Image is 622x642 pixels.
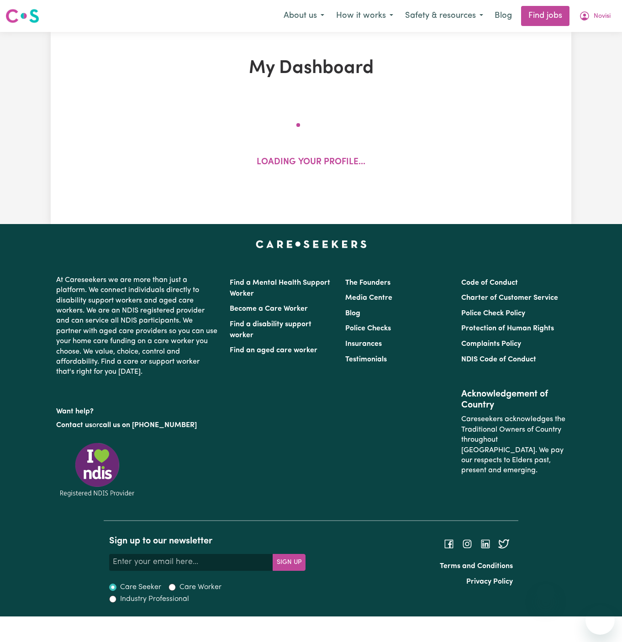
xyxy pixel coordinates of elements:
[230,321,311,339] a: Find a disability support worker
[480,540,491,547] a: Follow Careseekers on LinkedIn
[461,340,521,348] a: Complaints Policy
[345,310,360,317] a: Blog
[230,347,317,354] a: Find an aged care worker
[573,6,617,26] button: My Account
[143,57,479,79] h1: My Dashboard
[345,356,387,363] a: Testimonials
[109,554,273,570] input: Enter your email here...
[521,6,569,26] a: Find jobs
[256,240,367,248] a: Careseekers home page
[345,340,382,348] a: Insurances
[462,540,473,547] a: Follow Careseekers on Instagram
[461,356,536,363] a: NDIS Code of Conduct
[230,305,308,313] a: Become a Care Worker
[345,325,391,332] a: Police Checks
[594,11,611,21] span: Novisi
[466,578,513,585] a: Privacy Policy
[461,294,558,302] a: Charter of Customer Service
[257,156,365,169] p: Loading your profile...
[273,554,306,570] button: Subscribe
[330,6,399,26] button: How it works
[99,422,197,429] a: call us on [PHONE_NUMBER]
[537,584,555,602] iframe: Close message
[278,6,330,26] button: About us
[585,605,615,635] iframe: Button to launch messaging window
[120,582,161,593] label: Care Seeker
[5,8,39,24] img: Careseekers logo
[399,6,489,26] button: Safety & resources
[56,441,138,498] img: Registered NDIS provider
[56,403,219,417] p: Want help?
[179,582,221,593] label: Care Worker
[345,294,392,302] a: Media Centre
[461,389,566,411] h2: Acknowledgement of Country
[440,563,513,570] a: Terms and Conditions
[109,536,306,547] h2: Sign up to our newsletter
[5,5,39,26] a: Careseekers logo
[489,6,517,26] a: Blog
[120,594,189,605] label: Industry Professional
[461,279,518,287] a: Code of Conduct
[461,325,554,332] a: Protection of Human Rights
[345,279,390,287] a: The Founders
[443,540,454,547] a: Follow Careseekers on Facebook
[56,422,92,429] a: Contact us
[498,540,509,547] a: Follow Careseekers on Twitter
[461,411,566,479] p: Careseekers acknowledges the Traditional Owners of Country throughout [GEOGRAPHIC_DATA]. We pay o...
[56,271,219,381] p: At Careseekers we are more than just a platform. We connect individuals directly to disability su...
[230,279,330,298] a: Find a Mental Health Support Worker
[56,417,219,434] p: or
[461,310,525,317] a: Police Check Policy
